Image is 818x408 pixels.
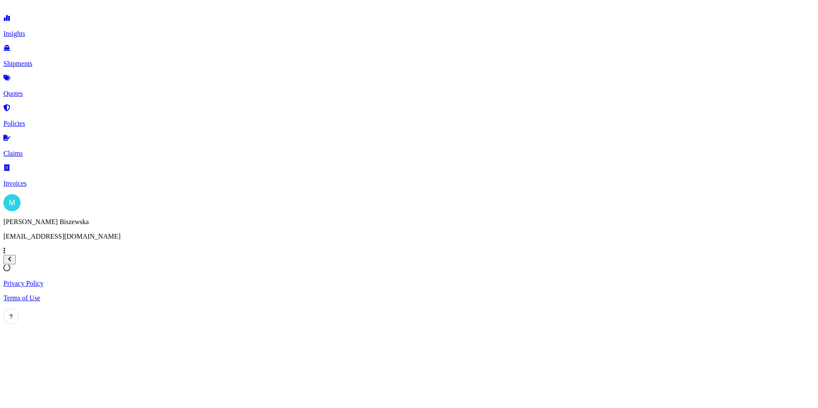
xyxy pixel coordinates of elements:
a: Policies [3,105,815,127]
p: [EMAIL_ADDRESS][DOMAIN_NAME] [3,233,815,240]
a: Privacy Policy [3,280,815,287]
p: Shipments [3,60,815,68]
a: Shipments [3,45,815,68]
a: Quotes [3,75,815,98]
a: Invoices [3,165,815,187]
span: M [9,198,15,207]
p: Invoices [3,180,815,187]
a: Claims [3,135,815,157]
div: Loading [3,264,815,273]
p: Claims [3,150,815,157]
p: Insights [3,30,815,38]
a: Insights [3,15,815,38]
a: Terms of Use [3,294,815,302]
p: [PERSON_NAME] Biszewska [3,218,815,226]
p: Quotes [3,90,815,98]
p: Policies [3,120,815,127]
